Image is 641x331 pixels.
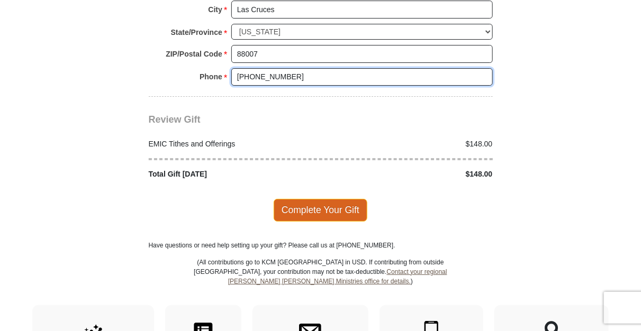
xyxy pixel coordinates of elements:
[321,169,499,180] div: $148.00
[143,169,321,180] div: Total Gift [DATE]
[149,114,201,125] span: Review Gift
[208,2,222,17] strong: City
[166,47,222,61] strong: ZIP/Postal Code
[228,268,447,285] a: Contact your regional [PERSON_NAME] [PERSON_NAME] Ministries office for details.
[321,139,499,150] div: $148.00
[171,25,222,40] strong: State/Province
[274,199,367,221] span: Complete Your Gift
[143,139,321,150] div: EMIC Tithes and Offerings
[149,241,493,250] p: Have questions or need help setting up your gift? Please call us at [PHONE_NUMBER].
[194,258,448,305] p: (All contributions go to KCM [GEOGRAPHIC_DATA] in USD. If contributing from outside [GEOGRAPHIC_D...
[200,69,222,84] strong: Phone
